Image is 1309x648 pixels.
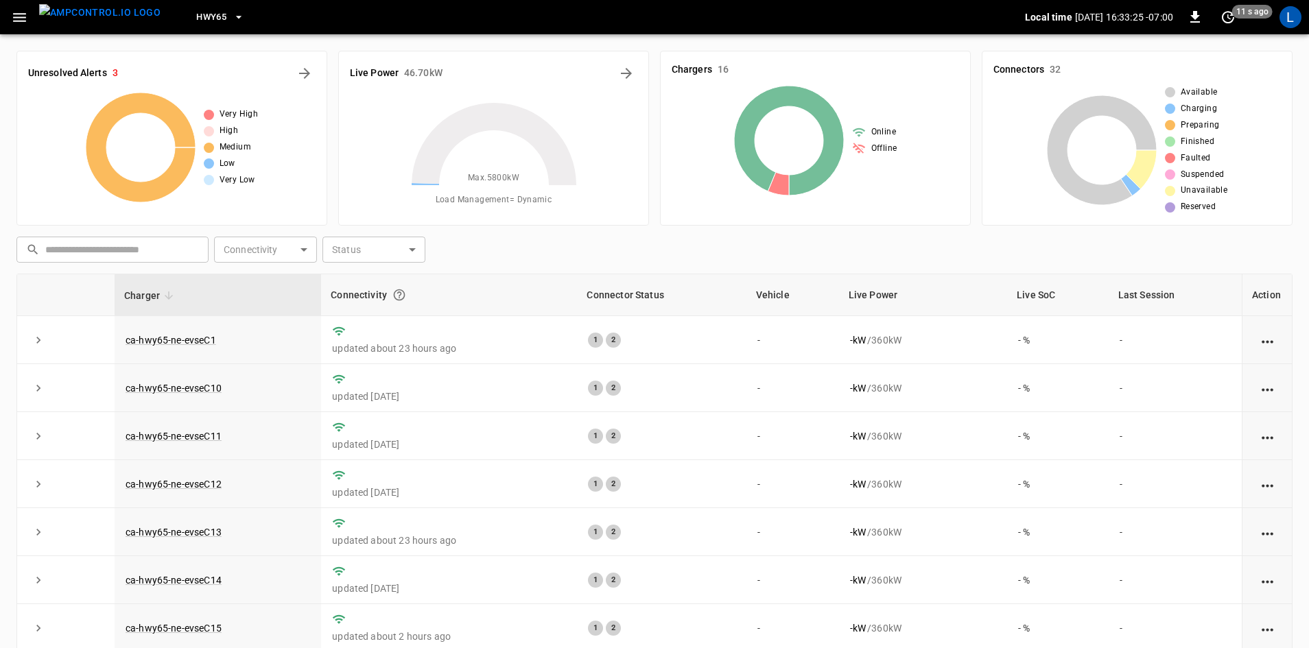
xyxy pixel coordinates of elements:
div: action cell options [1259,525,1276,539]
button: expand row [28,330,49,350]
th: Live Power [839,274,1007,316]
div: / 360 kW [850,525,996,539]
span: Online [871,125,896,139]
span: Load Management = Dynamic [436,193,552,207]
div: 1 [588,333,603,348]
button: Energy Overview [615,62,637,84]
h6: 3 [113,66,118,81]
button: expand row [28,426,49,446]
th: Action [1242,274,1292,316]
p: updated [DATE] [332,581,566,595]
td: - [746,460,839,508]
button: expand row [28,618,49,638]
button: All Alerts [294,62,316,84]
button: expand row [28,570,49,590]
div: Connectivity [331,283,567,307]
a: ca-hwy65-ne-evseC14 [126,575,222,586]
div: / 360 kW [850,333,996,347]
p: - kW [850,477,866,491]
div: 1 [588,573,603,588]
p: - kW [850,525,866,539]
div: action cell options [1259,621,1276,635]
button: set refresh interval [1217,6,1239,28]
h6: Chargers [672,62,712,77]
span: Unavailable [1181,184,1227,197]
button: HWY65 [191,4,250,31]
td: - [1109,412,1242,460]
a: ca-hwy65-ne-evseC1 [126,335,216,346]
div: 2 [606,381,621,396]
p: - kW [850,429,866,443]
div: / 360 kW [850,477,996,491]
span: Medium [220,141,251,154]
a: ca-hwy65-ne-evseC15 [126,623,222,634]
p: updated [DATE] [332,389,566,403]
td: - [1109,316,1242,364]
button: Connection between the charger and our software. [387,283,412,307]
p: - kW [850,573,866,587]
span: Low [220,157,235,171]
h6: Unresolved Alerts [28,66,107,81]
p: Local time [1025,10,1072,24]
div: 2 [606,573,621,588]
div: / 360 kW [850,573,996,587]
div: action cell options [1259,477,1276,491]
div: 1 [588,477,603,492]
span: HWY65 [196,10,226,25]
th: Live SoC [1007,274,1109,316]
td: - % [1007,412,1109,460]
h6: 16 [718,62,729,77]
th: Connector Status [577,274,746,316]
div: 2 [606,525,621,540]
span: Offline [871,142,897,156]
span: Charging [1181,102,1217,116]
div: 1 [588,525,603,540]
td: - % [1007,316,1109,364]
span: Finished [1181,135,1214,149]
div: action cell options [1259,333,1276,347]
div: 1 [588,621,603,636]
th: Last Session [1109,274,1242,316]
td: - [1109,460,1242,508]
p: - kW [850,621,866,635]
div: / 360 kW [850,621,996,635]
h6: Live Power [350,66,399,81]
span: Very High [220,108,259,121]
p: - kW [850,333,866,347]
div: 2 [606,333,621,348]
h6: 32 [1050,62,1061,77]
p: updated about 2 hours ago [332,629,566,643]
div: 1 [588,381,603,396]
td: - % [1007,508,1109,556]
p: - kW [850,381,866,395]
button: expand row [28,474,49,494]
span: Very Low [220,173,255,187]
span: High [220,124,239,138]
span: Charger [124,287,178,304]
td: - [746,556,839,604]
a: ca-hwy65-ne-evseC10 [126,383,222,394]
span: Faulted [1181,152,1211,165]
td: - [746,412,839,460]
div: 1 [588,429,603,444]
a: ca-hwy65-ne-evseC12 [126,479,222,490]
button: expand row [28,522,49,542]
h6: Connectors [993,62,1044,77]
td: - % [1007,460,1109,508]
div: action cell options [1259,573,1276,587]
div: 2 [606,429,621,444]
img: ampcontrol.io logo [39,4,161,21]
p: updated about 23 hours ago [332,533,566,547]
a: ca-hwy65-ne-evseC13 [126,527,222,538]
td: - [746,316,839,364]
td: - [1109,556,1242,604]
td: - % [1007,556,1109,604]
span: Suspended [1181,168,1225,182]
p: updated about 23 hours ago [332,341,566,355]
div: / 360 kW [850,381,996,395]
span: Available [1181,86,1218,99]
span: Max. 5800 kW [468,171,519,185]
span: Preparing [1181,119,1220,132]
p: [DATE] 16:33:25 -07:00 [1075,10,1173,24]
span: Reserved [1181,200,1216,214]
